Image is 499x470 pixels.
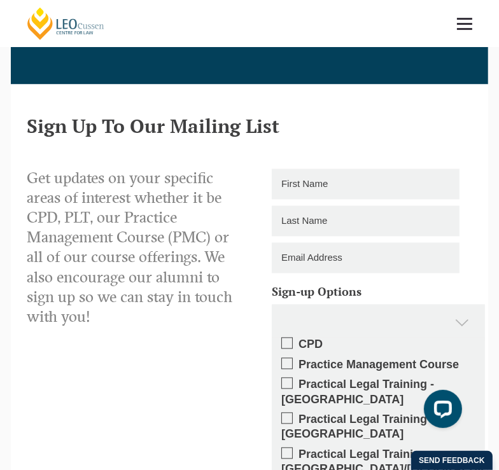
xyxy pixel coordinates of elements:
label: CPD [281,338,475,352]
h2: Sign Up To Our Mailing List [27,116,472,137]
label: Practice Management Course [281,358,475,373]
iframe: LiveChat chat widget [414,385,467,438]
input: Last Name [272,206,460,237]
input: First Name [272,169,460,200]
a: [PERSON_NAME] Centre for Law [25,6,106,41]
p: Get updates on your specific areas of interest whether it be CPD, PLT, our Practice Management Co... [27,169,240,328]
h5: Sign-up Options [272,286,485,299]
input: Email Address [272,243,460,273]
label: Practical Legal Training - [GEOGRAPHIC_DATA] [281,413,475,443]
label: Practical Legal Training - [GEOGRAPHIC_DATA] [281,378,475,408]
